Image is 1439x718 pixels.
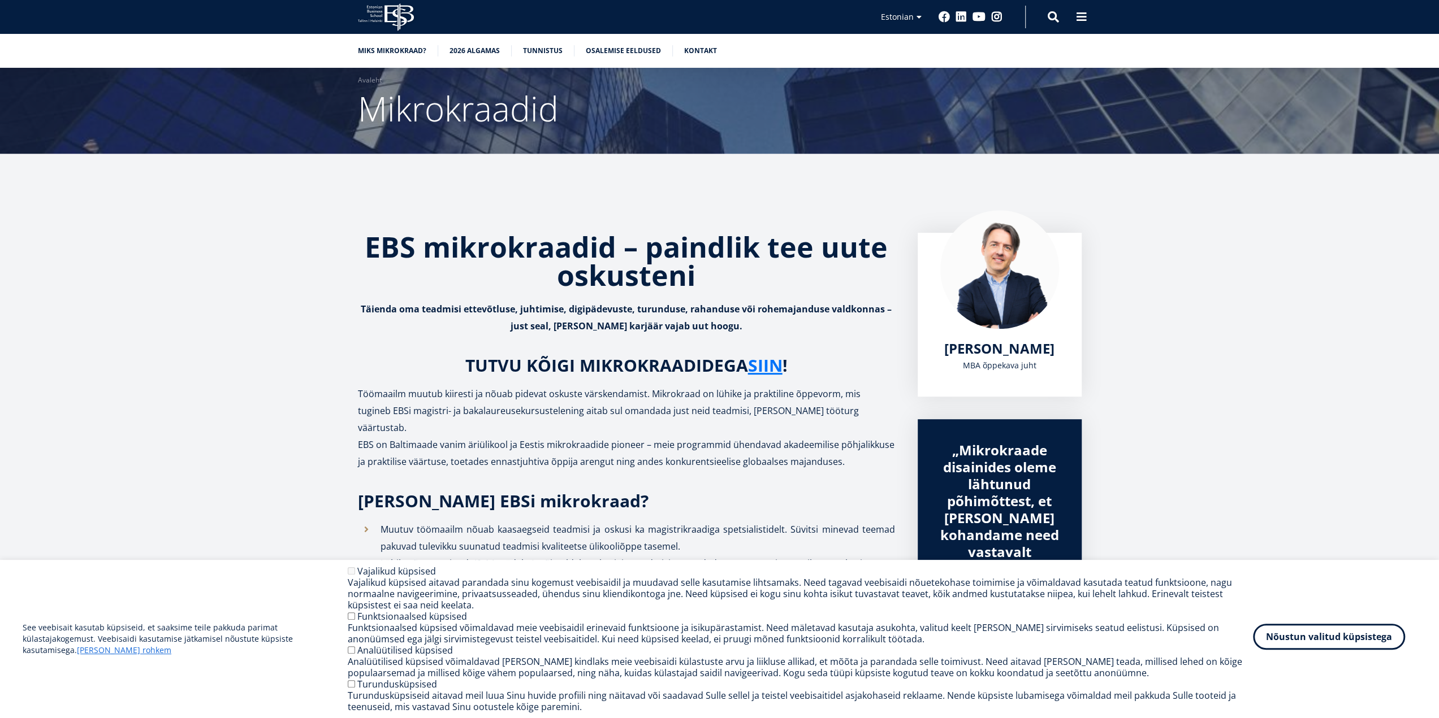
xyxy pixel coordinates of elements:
label: Funktsionaalsed küpsised [357,610,467,623]
a: Instagram [991,11,1002,23]
a: Osalemise eeldused [586,45,661,56]
span: Mikrokraadid [358,85,559,132]
a: Avaleht [358,75,382,86]
a: Linkedin [956,11,967,23]
div: Vajalikud küpsised aitavad parandada sinu kogemust veebisaidil ja muudavad selle kasutamise lihts... [348,577,1253,611]
a: Youtube [973,11,986,23]
a: Miks mikrokraad? [358,45,426,56]
button: Nõustun valitud küpsistega [1253,624,1405,650]
div: Funktsionaalsed küpsised võimaldavad meie veebisaidil erinevaid funktsioone ja isikupärastamist. ... [348,622,1253,645]
label: Turundusküpsised [357,678,437,690]
div: Analüütilised küpsised võimaldavad [PERSON_NAME] kindlaks meie veebisaidi külastuste arvu ja liik... [348,656,1253,678]
div: Turundusküpsiseid aitavad meil luua Sinu huvide profiili ning näitavad või saadavad Sulle sellel ... [348,690,1253,712]
strong: EBS mikrokraadid – paindlik tee uute oskusteni [365,228,888,294]
p: Muutuv töömaailm nõuab kaasaegseid teadmisi ja oskusi ka magistrikraadiga spetsialistidelt. Süvit... [381,521,895,555]
div: MBA õppekava juht [940,357,1059,374]
strong: [PERSON_NAME] EBSi mikrokraad? [358,489,649,512]
p: Töömaailm muutub kiiresti ja nõuab pidevat oskuste värskendamist. Mikrokraad on lühike ja praktil... [358,385,895,470]
strong: TUTVU KÕIGI MIKROKRAADIDEGA ! [465,354,788,377]
a: Kontakt [684,45,717,56]
a: [PERSON_NAME] [944,340,1055,357]
li: Lühike õppeperiood (9-14 nädalat) võimaldab oskusi ja teadmisi omandada tempos, mis soosib uute h... [358,555,895,589]
label: Vajalikud küpsised [357,565,436,577]
strong: Täienda oma teadmisi ettevõtluse, juhtimise, digipädevuste, turunduse, rahanduse või rohemajandus... [361,303,892,332]
img: Marko Rillo [940,210,1059,329]
a: Facebook [939,11,950,23]
div: „Mikrokraade disainides oleme lähtunud põhimõttest, et [PERSON_NAME] kohandame need vastavalt töö... [940,442,1059,594]
a: 2026 algamas [450,45,500,56]
a: Tunnistus [523,45,563,56]
a: SIIN [748,357,783,374]
span: [PERSON_NAME] [944,339,1055,358]
label: Analüütilised küpsised [357,644,453,656]
a: [PERSON_NAME] rohkem [77,645,171,656]
p: See veebisait kasutab küpsiseid, et saaksime teile pakkuda parimat külastajakogemust. Veebisaidi ... [23,622,348,656]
